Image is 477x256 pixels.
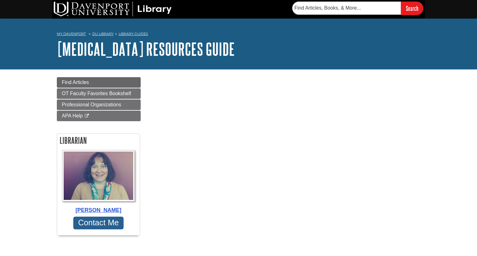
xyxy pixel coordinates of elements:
[62,113,83,118] span: APA Help
[57,31,86,37] a: My Davenport
[57,39,235,59] a: [MEDICAL_DATA] Resources Guide
[62,102,121,107] span: Professional Organizations
[92,32,114,36] a: DU Library
[57,99,141,110] a: Professional Organizations
[401,2,423,15] input: Search
[57,77,141,242] div: Guide Page Menu
[57,88,141,99] a: OT Faculty Favorites Bookshelf
[60,206,137,214] div: [PERSON_NAME]
[119,32,148,36] a: Library Guides
[57,134,140,147] h2: Librarian
[292,2,423,15] form: Searches DU Library's articles, books, and more
[57,111,141,121] a: APA Help
[62,150,135,201] img: Profile Photo
[57,77,141,88] a: Find Articles
[60,150,137,214] a: Profile Photo [PERSON_NAME]
[73,217,124,229] a: Contact Me
[57,30,420,40] nav: breadcrumb
[62,80,89,85] span: Find Articles
[292,2,401,15] input: Find Articles, Books, & More...
[62,91,131,96] span: OT Faculty Favorites Bookshelf
[54,2,172,16] img: DU Library
[84,114,89,118] i: This link opens in a new window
